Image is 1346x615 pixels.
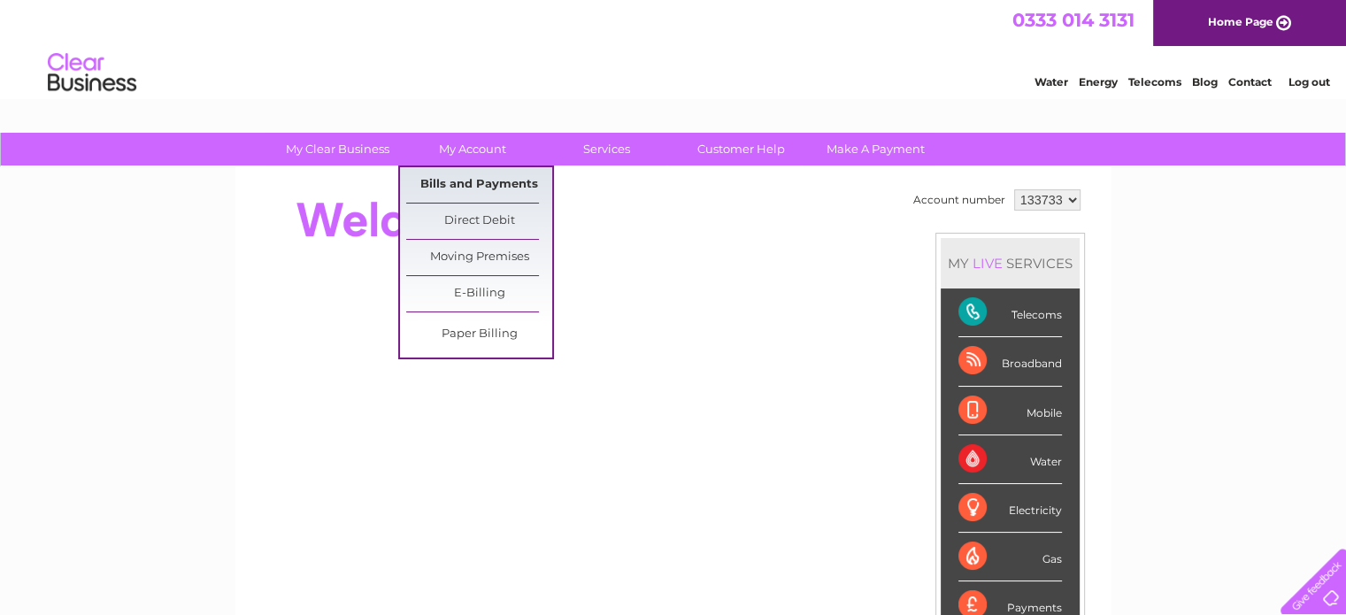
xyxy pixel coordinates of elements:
a: Customer Help [668,133,814,165]
div: Water [958,435,1062,484]
img: logo.png [47,46,137,100]
a: Services [534,133,680,165]
a: Direct Debit [406,204,552,239]
a: Paper Billing [406,317,552,352]
a: Telecoms [1128,75,1181,88]
a: Contact [1228,75,1272,88]
td: Account number [909,185,1010,215]
a: 0333 014 3131 [1012,9,1134,31]
a: Bills and Payments [406,167,552,203]
div: Electricity [958,484,1062,533]
div: Telecoms [958,288,1062,337]
div: Gas [958,533,1062,581]
a: Log out [1288,75,1329,88]
a: Blog [1192,75,1218,88]
a: Make A Payment [803,133,949,165]
a: Moving Premises [406,240,552,275]
div: Broadband [958,337,1062,386]
div: MY SERVICES [941,238,1080,288]
div: Mobile [958,387,1062,435]
div: LIVE [969,255,1006,272]
div: Clear Business is a trading name of Verastar Limited (registered in [GEOGRAPHIC_DATA] No. 3667643... [256,10,1092,86]
a: Water [1034,75,1068,88]
a: My Account [399,133,545,165]
a: My Clear Business [265,133,411,165]
a: E-Billing [406,276,552,311]
a: Energy [1079,75,1118,88]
